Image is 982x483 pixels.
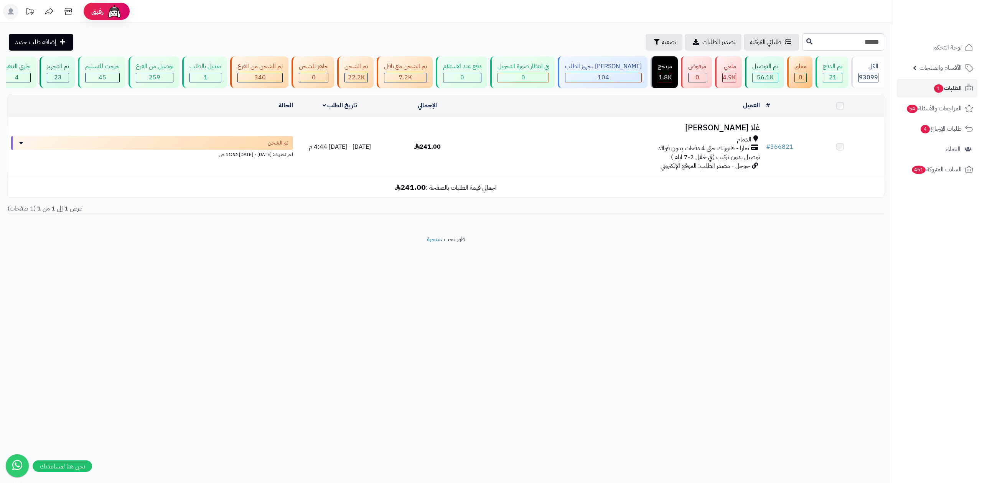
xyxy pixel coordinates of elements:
[823,62,842,71] div: تم الدفع
[930,16,975,32] img: logo-2.png
[384,73,427,82] div: 7223
[47,73,69,82] div: 23
[737,135,751,144] span: الدمام
[946,144,961,154] span: العملاء
[189,62,221,71] div: تعديل بالطلب
[689,73,706,82] div: 0
[897,160,977,179] a: السلات المتروكة451
[127,56,181,88] a: توصيل من الفرع 259
[722,62,736,71] div: ملغي
[9,34,73,51] a: إضافة طلب جديد
[375,56,434,88] a: تم الشحن مع ناقل 7.2K
[920,123,962,134] span: طلبات الإرجاع
[933,83,962,94] span: الطلبات
[521,73,525,82] span: 0
[598,73,609,82] span: 104
[757,73,774,82] span: 56.1K
[323,101,358,110] a: تاريخ الطلب
[688,62,706,71] div: مرفوض
[414,142,441,151] span: 241.00
[395,181,426,193] b: 241.00
[897,120,977,138] a: طلبات الإرجاع4
[434,56,489,88] a: دفع عند الاستلام 0
[149,73,160,82] span: 259
[309,142,371,151] span: [DATE] - [DATE] 4:44 م
[723,73,736,82] span: 4.9K
[695,73,699,82] span: 0
[136,62,173,71] div: توصيل من الفرع
[47,62,69,71] div: تم التجهيز
[659,73,672,82] span: 1.8K
[766,142,770,151] span: #
[723,73,736,82] div: 4926
[181,56,229,88] a: تعديل بالطلب 1
[238,73,282,82] div: 340
[312,73,316,82] span: 0
[91,7,104,16] span: رفيق
[489,56,556,88] a: في انتظار صورة التحويل 0
[20,4,40,21] a: تحديثات المنصة
[2,204,446,213] div: عرض 1 إلى 1 من 1 (1 صفحات)
[658,73,672,82] div: 1767
[685,34,741,51] a: تصدير الطلبات
[3,62,31,71] div: جاري التنفيذ
[204,73,208,82] span: 1
[744,34,799,51] a: طلباتي المُوكلة
[911,166,926,174] span: 451
[427,235,441,244] a: متجرة
[76,56,127,88] a: خرجت للتسليم 45
[934,84,944,93] span: 1
[919,62,962,73] span: الأقسام والمنتجات
[136,73,173,82] div: 259
[348,73,365,82] span: 22.2K
[897,140,977,158] a: العملاء
[38,56,76,88] a: تم التجهيز 23
[565,62,642,71] div: [PERSON_NAME] تجهيز الطلب
[702,38,735,47] span: تصدير الطلبات
[290,56,336,88] a: جاهز للشحن 0
[658,62,672,71] div: مرتجع
[743,101,760,110] a: العميل
[829,73,837,82] span: 21
[799,73,802,82] span: 0
[906,105,918,113] span: 54
[897,99,977,118] a: المراجعات والأسئلة54
[661,161,750,171] span: جوجل - مصدر الطلب: الموقع الإلكتروني
[794,62,807,71] div: معلق
[399,73,412,82] span: 7.2K
[921,125,930,134] span: 4
[8,177,884,197] td: اجمالي قيمة الطلبات بالصفحة :
[752,62,778,71] div: تم التوصيل
[344,62,368,71] div: تم الشحن
[933,42,962,53] span: لوحة التحكم
[107,4,122,19] img: ai-face.png
[254,73,266,82] span: 340
[11,150,293,158] div: اخر تحديث: [DATE] - [DATE] 11:32 ص
[229,56,290,88] a: تم الشحن من الفرع 340
[897,38,977,57] a: لوحة التحكم
[556,56,649,88] a: [PERSON_NAME] تجهيز الطلب 104
[814,56,850,88] a: تم الدفع 21
[743,56,786,88] a: تم التوصيل 56.1K
[474,123,760,132] h3: غلا [PERSON_NAME]
[85,62,120,71] div: خرجت للتسليم
[498,73,549,82] div: 0
[858,62,878,71] div: الكل
[906,103,962,114] span: المراجعات والأسئلة
[753,73,778,82] div: 56142
[299,62,328,71] div: جاهز للشحن
[384,62,427,71] div: تم الشحن مع ناقل
[3,73,30,82] div: 4
[237,62,283,71] div: تم الشحن من الفرع
[750,38,781,47] span: طلباتي المُوكلة
[345,73,367,82] div: 22244
[658,144,749,153] span: تمارا - فاتورتك حتى 4 دفعات بدون فوائد
[766,101,770,110] a: #
[646,34,682,51] button: تصفية
[15,73,19,82] span: 4
[498,62,549,71] div: في انتظار صورة التحويل
[190,73,221,82] div: 1
[786,56,814,88] a: معلق 0
[766,142,793,151] a: #366821
[795,73,806,82] div: 0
